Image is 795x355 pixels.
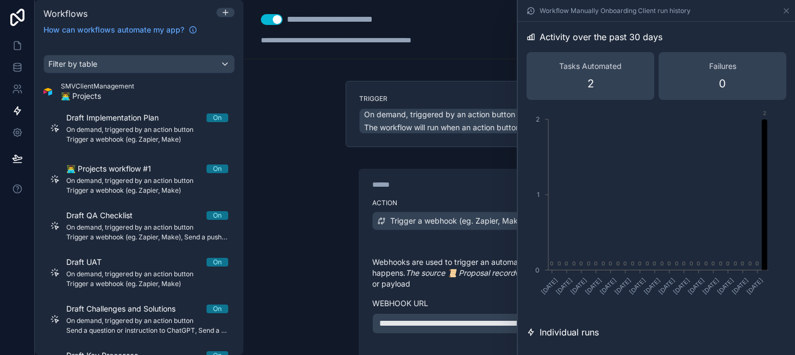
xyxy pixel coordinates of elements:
p: Webhooks are used to trigger an automation in another system when something happens. will be incl... [372,257,667,289]
text: [DATE] [745,276,765,296]
text: 0 [741,260,744,267]
span: How can workflows automate my app? [43,24,184,35]
text: 0 [726,260,729,267]
text: 0 [594,260,597,267]
text: 0 [719,260,722,267]
text: 0 [734,260,737,267]
text: [DATE] [598,276,618,296]
text: [DATE] [584,276,603,296]
text: 0 [755,260,759,267]
text: [DATE] [642,276,662,296]
text: 2 [763,110,766,116]
tspan: 2 [536,115,540,123]
text: 0 [550,260,553,267]
span: Activity over the past 30 days [540,30,662,43]
text: 0 [704,260,708,267]
text: 0 [646,260,649,267]
text: 0 [697,260,700,267]
text: 0 [690,260,693,267]
span: The workflow will run when an action button is pressed [364,123,559,132]
text: [DATE] [628,276,647,296]
text: 0 [711,260,715,267]
text: 0 [748,260,752,267]
text: 0 [638,260,641,267]
text: [DATE] [672,276,691,296]
label: Trigger [359,94,680,103]
text: 0 [558,260,561,267]
span: Trigger a webhook (eg. Zapier, Make) [390,215,525,226]
text: [DATE] [730,276,750,296]
text: 0 [572,260,575,267]
span: Workflow Manually Onboarding Client run history [540,7,691,15]
div: chart [527,109,771,317]
label: Action [372,199,667,207]
text: 0 [602,260,605,267]
text: [DATE] [657,276,677,296]
button: Trigger a webhook (eg. Zapier, Make) [372,212,667,230]
text: 0 [660,260,663,267]
button: On demand, triggered by an action buttonThe workflow will run when an action button is pressed [359,109,680,134]
span: Tasks Automated [559,61,622,72]
text: [DATE] [613,276,633,296]
span: Workflows [43,8,87,19]
text: 0 [587,260,590,267]
span: Failures [709,61,736,72]
text: 0 [579,260,583,267]
text: [DATE] [554,276,574,296]
span: Individual runs [540,326,599,339]
text: 0 [682,260,685,267]
tspan: 1 [537,191,540,199]
text: 0 [675,260,678,267]
em: The source 📜 Proposal record [405,268,515,277]
text: 0 [565,260,568,267]
span: 0 [719,76,726,91]
text: 0 [631,260,634,267]
text: [DATE] [540,276,559,296]
span: On demand, triggered by an action button [364,109,515,120]
text: 0 [609,260,612,267]
span: 2 [587,76,594,91]
a: How can workflows automate my app? [39,24,202,35]
text: 0 [667,260,671,267]
text: [DATE] [686,276,706,296]
label: Webhook url [372,298,667,309]
text: 0 [616,260,619,267]
text: 0 [653,260,656,267]
text: [DATE] [716,276,735,296]
text: [DATE] [569,276,589,296]
text: 0 [623,260,627,267]
text: [DATE] [701,276,721,296]
tspan: 0 [535,266,540,274]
